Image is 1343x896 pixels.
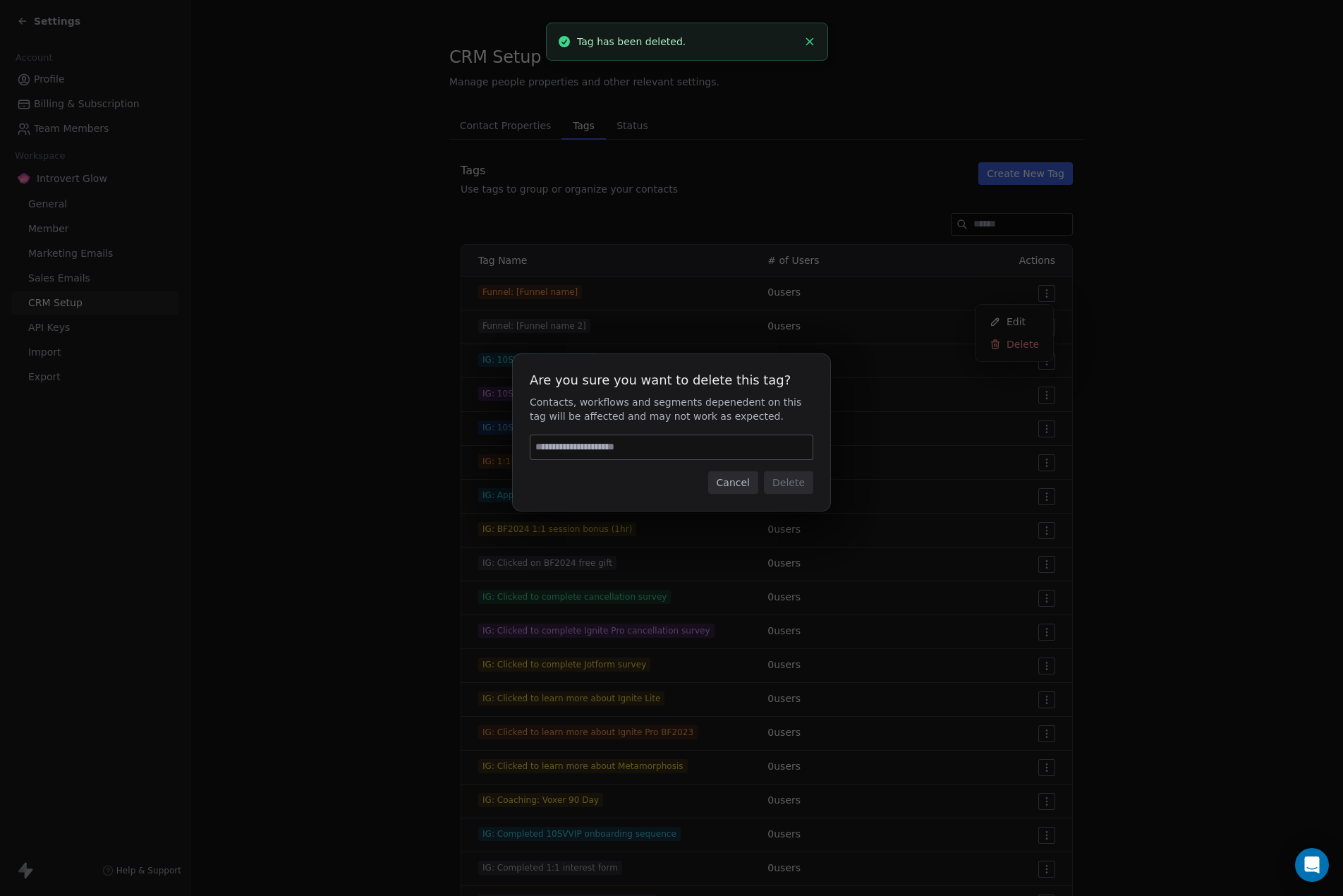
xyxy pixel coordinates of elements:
[801,32,819,51] button: Close toast
[708,471,758,494] button: Cancel
[530,395,813,423] span: Contacts, workflows and segments depenedent on this tag will be affected and may not work as expe...
[764,471,813,494] button: Delete
[577,35,798,49] div: Tag has been deleted.
[530,371,813,389] span: Are you sure you want to delete this tag?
